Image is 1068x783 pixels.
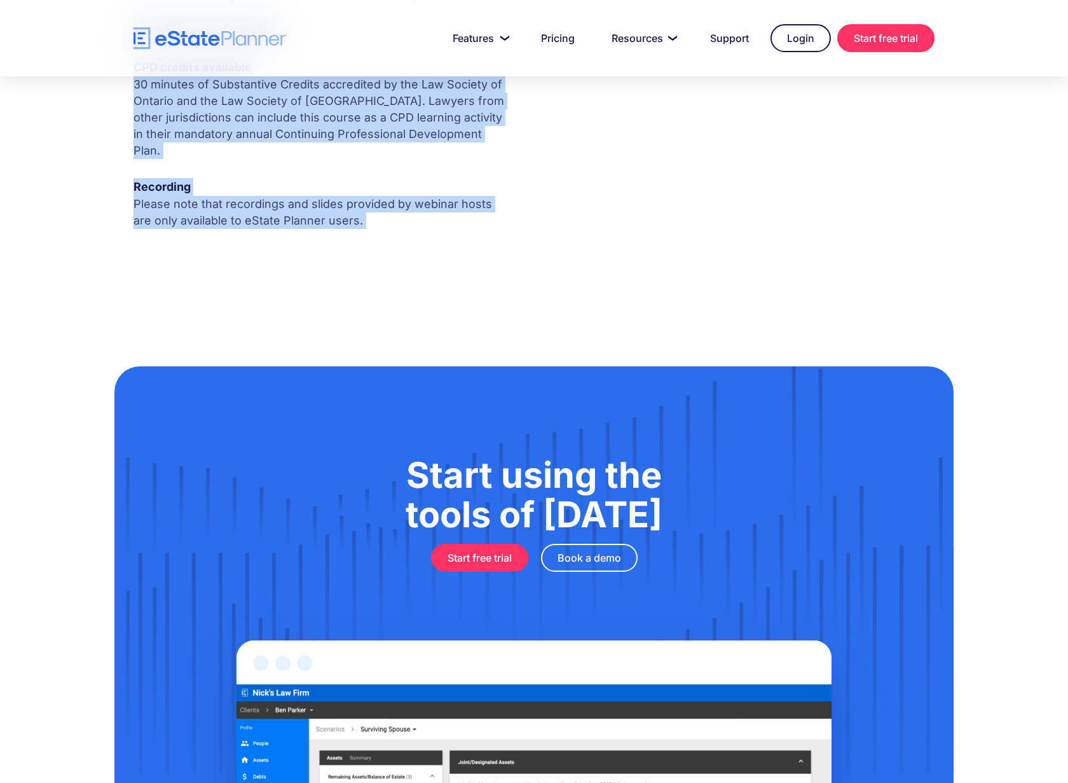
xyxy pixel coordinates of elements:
[133,196,510,229] p: Please note that recordings and slides provided by webinar hosts are only available to eState Pla...
[133,178,510,196] div: Recording
[695,25,764,51] a: Support
[526,25,590,51] a: Pricing
[837,24,934,52] a: Start free trial
[178,455,890,534] h1: Start using the tools of [DATE]
[133,76,510,159] p: 30 minutes of Substantive Credits accredited by the Law Society of Ontario and the Law Society of...
[770,24,831,52] a: Login
[541,544,638,572] a: Book a demo
[437,25,519,51] a: Features
[133,235,510,252] p: ‍
[133,27,286,50] a: home
[596,25,688,51] a: Resources
[431,544,528,572] a: Start free trial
